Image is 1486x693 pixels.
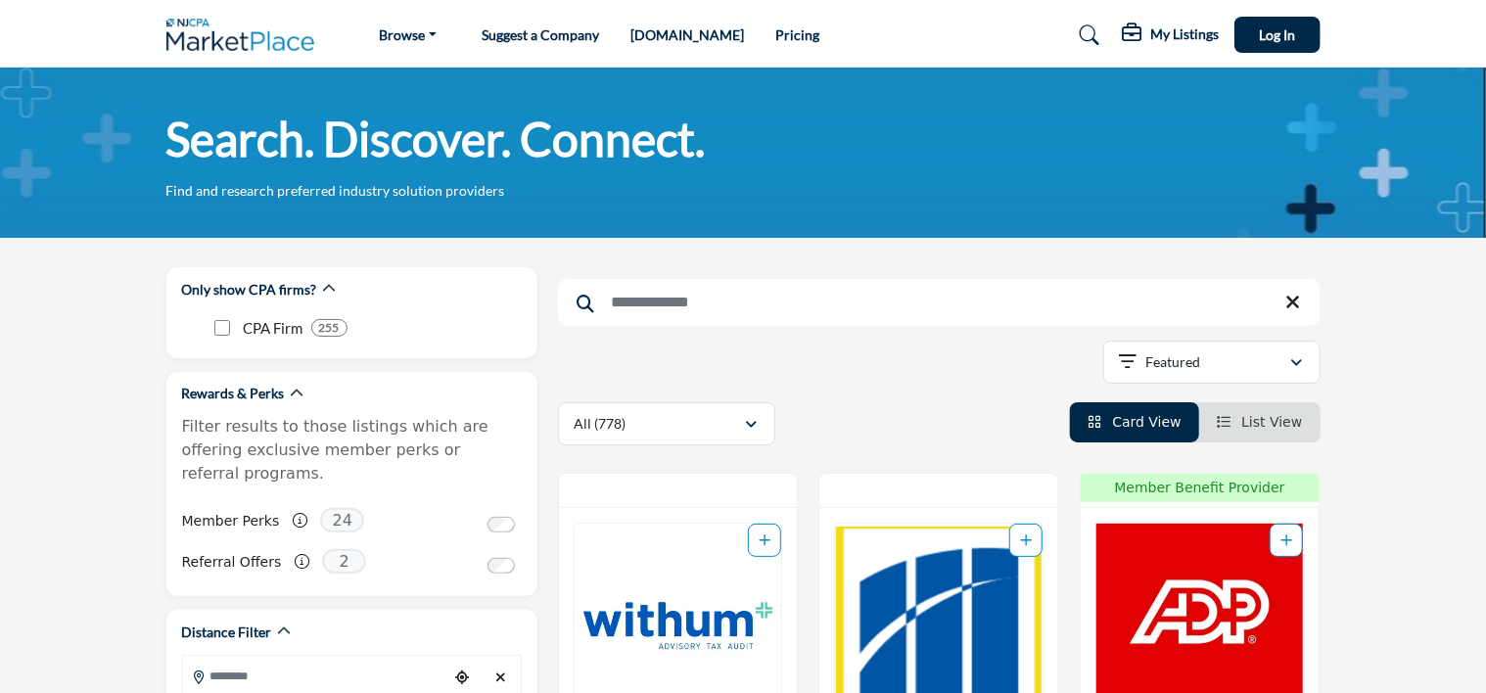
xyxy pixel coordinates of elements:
a: Add To List [759,532,770,548]
button: Featured [1103,341,1321,384]
a: View List [1217,414,1303,430]
span: Log In [1259,26,1295,43]
li: Card View [1070,402,1199,442]
a: Search [1060,20,1112,51]
span: Card View [1112,414,1181,430]
a: [DOMAIN_NAME] [630,26,744,43]
h5: My Listings [1151,25,1220,43]
div: My Listings [1123,23,1220,47]
button: Log In [1234,17,1321,53]
span: 24 [320,508,364,532]
input: Switch to Member Perks [488,517,515,532]
h2: Distance Filter [182,623,272,642]
img: Site Logo [166,19,325,51]
span: Member Benefit Provider [1087,478,1314,498]
li: List View [1199,402,1321,442]
a: View Card [1088,414,1182,430]
h1: Search. Discover. Connect. [166,109,706,169]
h2: Rewards & Perks [182,384,285,403]
span: 2 [322,549,366,574]
b: 255 [319,321,340,335]
p: All (778) [575,414,627,434]
p: CPA Firm: CPA Firm [244,317,303,340]
span: List View [1241,414,1302,430]
h2: Only show CPA firms? [182,280,317,300]
a: Browse [365,22,450,49]
a: Pricing [775,26,819,43]
a: Add To List [1020,532,1032,548]
input: Switch to Referral Offers [488,558,515,574]
p: Featured [1145,352,1200,372]
div: 255 Results For CPA Firm [311,319,348,337]
label: Referral Offers [182,545,282,579]
input: CPA Firm checkbox [214,320,230,336]
a: Add To List [1280,532,1292,548]
a: Suggest a Company [482,26,599,43]
input: Search Keyword [558,279,1321,326]
label: Member Perks [182,504,280,538]
p: Find and research preferred industry solution providers [166,181,505,201]
button: All (778) [558,402,775,445]
p: Filter results to those listings which are offering exclusive member perks or referral programs. [182,415,522,485]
